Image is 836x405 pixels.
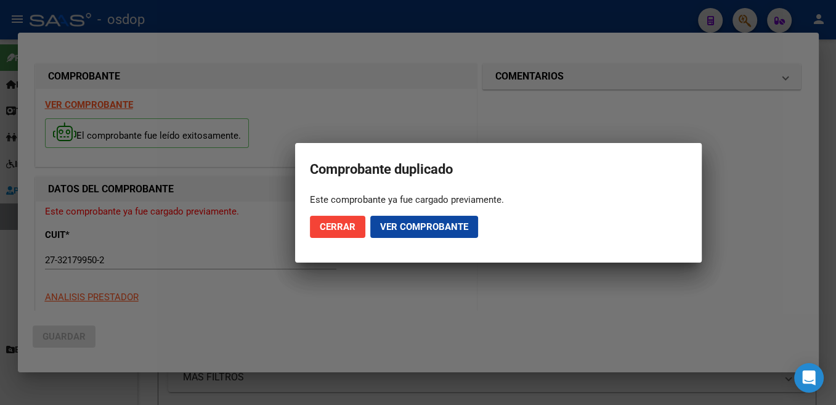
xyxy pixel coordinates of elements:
div: Open Intercom Messenger [794,363,824,393]
button: Ver comprobante [370,216,478,238]
span: Cerrar [320,221,355,232]
h2: Comprobante duplicado [310,158,687,181]
span: Ver comprobante [380,221,468,232]
div: Este comprobante ya fue cargado previamente. [310,194,687,206]
button: Cerrar [310,216,365,238]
